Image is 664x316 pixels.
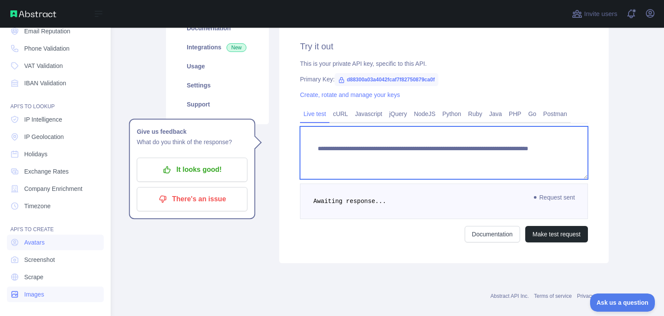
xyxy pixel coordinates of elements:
[176,95,259,114] a: Support
[7,75,104,91] a: IBAN Validation
[7,235,104,250] a: Avatars
[176,57,259,76] a: Usage
[24,61,63,70] span: VAT Validation
[530,192,580,203] span: Request sent
[7,164,104,179] a: Exchange Rates
[7,216,104,233] div: API'S TO CREATE
[24,79,66,87] span: IBAN Validation
[24,202,51,210] span: Timezone
[7,129,104,145] a: IP Geolocation
[300,91,400,98] a: Create, rotate and manage your keys
[439,107,465,121] a: Python
[329,107,351,121] a: cURL
[491,293,529,299] a: Abstract API Inc.
[24,115,62,124] span: IP Intelligence
[7,269,104,285] a: Scrape
[465,226,520,242] a: Documentation
[24,44,70,53] span: Phone Validation
[351,107,386,121] a: Javascript
[24,167,69,176] span: Exchange Rates
[410,107,439,121] a: NodeJS
[465,107,486,121] a: Ruby
[525,226,588,242] button: Make test request
[7,198,104,214] a: Timezone
[584,9,617,19] span: Invite users
[7,252,104,268] a: Screenshot
[486,107,506,121] a: Java
[577,293,609,299] a: Privacy policy
[300,107,329,121] a: Live test
[7,146,104,162] a: Holidays
[24,150,48,158] span: Holidays
[7,93,104,110] div: API'S TO LOOKUP
[7,41,104,56] a: Phone Validation
[505,107,525,121] a: PHP
[300,40,588,52] h2: Try it out
[313,198,386,205] span: Awaiting response...
[7,23,104,39] a: Email Reputation
[534,293,571,299] a: Terms of service
[7,287,104,302] a: Images
[24,273,43,281] span: Scrape
[176,19,259,38] a: Documentation
[10,10,56,17] img: Abstract API
[540,107,571,121] a: Postman
[24,184,83,193] span: Company Enrichment
[335,73,438,86] span: d88300a03a4042fcaf7f82750879ca0f
[590,293,655,312] iframe: Toggle Customer Support
[24,255,55,264] span: Screenshot
[24,27,70,35] span: Email Reputation
[176,38,259,57] a: Integrations New
[570,7,619,21] button: Invite users
[7,58,104,74] a: VAT Validation
[24,290,44,299] span: Images
[176,76,259,95] a: Settings
[227,43,246,52] span: New
[386,107,410,121] a: jQuery
[24,238,45,247] span: Avatars
[24,132,64,141] span: IP Geolocation
[300,59,588,68] div: This is your private API key, specific to this API.
[7,112,104,127] a: IP Intelligence
[300,75,588,84] div: Primary Key:
[525,107,540,121] a: Go
[7,181,104,197] a: Company Enrichment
